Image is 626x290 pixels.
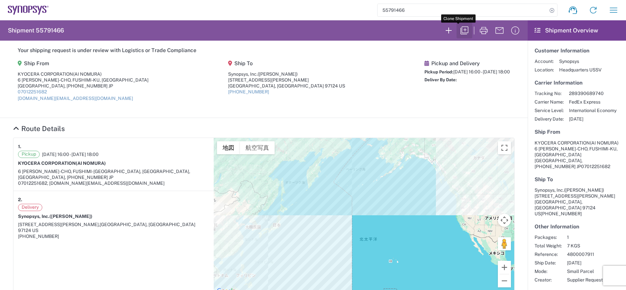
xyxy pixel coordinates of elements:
[18,143,21,151] strong: 1.
[535,243,562,249] span: Total Weight:
[498,237,511,250] button: 地図上にペグマンをドロップして、ストリートビューを開きます
[18,169,190,174] span: 6 [PERSON_NAME]-CHO, FUSHIMI-[GEOGRAPHIC_DATA], [GEOGRAPHIC_DATA],
[424,69,453,74] span: Pickup Period:
[535,176,619,183] h5: Ship To
[18,175,113,180] span: [GEOGRAPHIC_DATA], [PHONE_NUMBER] JP
[228,89,269,94] a: [PHONE_NUMBER]
[535,67,554,73] span: Location:
[567,251,603,257] span: 4800007911
[18,233,209,239] div: [PHONE_NUMBER]
[378,4,547,16] input: Shipment, tracking or reference number
[18,180,209,186] div: 07012251682, [DOMAIN_NAME][EMAIL_ADDRESS][DOMAIN_NAME]
[18,83,148,89] div: [GEOGRAPHIC_DATA], [PHONE_NUMBER] JP
[535,277,562,283] span: Creator:
[228,83,345,89] div: [GEOGRAPHIC_DATA], [GEOGRAPHIC_DATA] 97124 US
[42,151,99,157] span: [DATE] 16:00 - [DATE] 18:00
[18,214,92,219] strong: Synopsys, Inc.
[18,196,22,204] strong: 2.
[18,161,106,166] strong: KYOCERA CORPORATION
[424,60,510,67] h5: Pickup and Delivery
[535,116,564,122] span: Delivery Date:
[453,69,510,74] span: [DATE] 16:00 - [DATE] 18:00
[535,140,590,145] span: KYOCERA CORPORATION
[49,214,92,219] span: ([PERSON_NAME])
[567,268,603,274] span: Small Parcel
[18,71,148,77] div: KYOCERA CORPORATION
[18,222,100,227] span: [STREET_ADDRESS][PERSON_NAME],
[528,20,626,41] header: Shipment Overview
[535,268,562,274] span: Mode:
[567,277,603,283] span: Supplier Request
[8,27,64,34] h2: Shipment 55791466
[13,125,65,133] a: Hide Details
[567,260,603,266] span: [DATE]
[535,99,564,105] span: Carrier Name:
[18,60,148,67] h5: Ship From
[498,274,511,287] button: ズームアウト
[535,260,562,266] span: Ship Date:
[567,243,603,249] span: 7 KGS
[217,141,240,154] button: 市街地図を見る
[18,151,40,158] span: Pickup
[535,129,619,135] h5: Ship From
[76,161,106,166] span: (AI NOMURA)
[535,90,564,96] span: Tracking No:
[569,90,616,96] span: 289390689740
[559,58,601,64] span: Synopsys
[535,223,619,230] h5: Other Information
[567,234,603,240] span: 1
[18,47,510,53] h5: Your shipping request is under review with Logistics or Trade Compliance
[18,96,133,101] a: [DOMAIN_NAME][EMAIL_ADDRESS][DOMAIN_NAME]
[18,77,148,83] div: 6 [PERSON_NAME]-CHO, FUSHIMI-KU, [GEOGRAPHIC_DATA]
[228,77,345,83] div: [STREET_ADDRESS][PERSON_NAME]
[228,60,345,67] h5: Ship To
[18,222,195,233] span: [GEOGRAPHIC_DATA], [GEOGRAPHIC_DATA] 97124 US
[424,77,457,82] span: Deliver By Date:
[240,141,275,154] button: 航空写真を見る
[535,80,619,86] h5: Carrier Information
[535,140,619,169] address: [GEOGRAPHIC_DATA], [PHONE_NUMBER] JP
[498,141,511,154] button: 全画面ビューを切り替えます
[18,89,47,94] a: 07012251682
[535,146,617,157] span: 6 [PERSON_NAME]-CHO, FUSHIMI-KU, [GEOGRAPHIC_DATA]
[535,58,554,64] span: Account:
[559,67,601,73] span: Headquarters USSV
[258,71,298,77] span: ([PERSON_NAME])
[498,261,511,274] button: ズームイン
[498,214,511,227] button: 地図のカメラ コントロール
[569,99,616,105] span: FedEx Express
[535,187,619,217] address: [GEOGRAPHIC_DATA], [GEOGRAPHIC_DATA] 97124 US
[535,251,562,257] span: Reference:
[590,140,618,145] span: (AI NOMURA)
[541,211,582,216] span: [PHONE_NUMBER]
[535,107,564,113] span: Service Level:
[228,71,345,77] div: Synopsys, Inc.
[535,187,615,199] span: Synopsys, Inc. [STREET_ADDRESS][PERSON_NAME]
[535,48,619,54] h5: Customer Information
[73,71,102,77] span: (AI NOMURA)
[569,107,616,113] span: International Economy
[535,234,562,240] span: Packages:
[564,187,604,193] span: ([PERSON_NAME])
[569,116,616,122] span: [DATE]
[18,204,42,211] span: Delivery
[581,164,610,169] span: 07012251682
